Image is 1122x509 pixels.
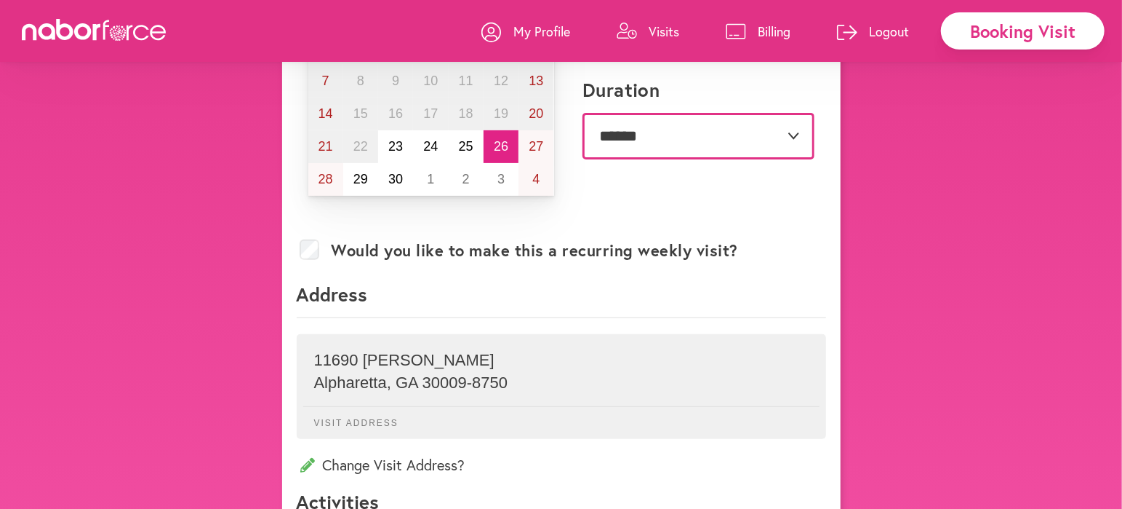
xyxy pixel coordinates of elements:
[308,163,343,196] button: September 28, 2025
[378,65,413,98] button: September 9, 2025
[388,139,403,154] abbr: September 23, 2025
[837,9,909,53] a: Logout
[518,130,553,163] button: September 27, 2025
[343,130,378,163] button: September 22, 2025
[532,172,540,186] abbr: October 4, 2025
[343,65,378,98] button: September 8, 2025
[318,139,333,154] abbr: September 21, 2025
[449,98,484,130] button: September 18, 2025
[494,74,508,88] abbr: September 12, 2025
[617,9,679,53] a: Visits
[308,130,343,163] button: September 21, 2025
[413,65,448,98] button: September 10, 2025
[322,74,329,88] abbr: September 7, 2025
[518,163,553,196] button: October 4, 2025
[378,163,413,196] button: September 30, 2025
[388,106,403,121] abbr: September 16, 2025
[529,106,543,121] abbr: September 20, 2025
[726,9,790,53] a: Billing
[529,139,543,154] abbr: September 27, 2025
[392,74,399,88] abbr: September 9, 2025
[318,106,333,121] abbr: September 14, 2025
[869,23,909,40] p: Logout
[582,79,660,101] label: Duration
[449,163,484,196] button: October 2, 2025
[518,98,553,130] button: September 20, 2025
[484,163,518,196] button: October 3, 2025
[484,98,518,130] button: September 19, 2025
[529,74,543,88] abbr: September 13, 2025
[343,163,378,196] button: September 29, 2025
[413,98,448,130] button: September 17, 2025
[423,139,438,154] abbr: September 24, 2025
[308,98,343,130] button: September 14, 2025
[378,130,413,163] button: September 23, 2025
[314,374,809,392] p: Alpharetta , GA 30009-8750
[494,139,508,154] abbr: September 26, 2025
[357,74,364,88] abbr: September 8, 2025
[318,172,333,186] abbr: September 28, 2025
[758,23,790,40] p: Billing
[314,351,809,370] p: 11690 [PERSON_NAME]
[649,23,679,40] p: Visits
[388,172,403,186] abbr: September 30, 2025
[481,9,570,53] a: My Profile
[353,106,368,121] abbr: September 15, 2025
[378,98,413,130] button: September 16, 2025
[423,74,438,88] abbr: September 10, 2025
[343,98,378,130] button: September 15, 2025
[459,74,473,88] abbr: September 11, 2025
[297,282,826,318] p: Address
[449,130,484,163] button: September 25, 2025
[353,172,368,186] abbr: September 29, 2025
[413,130,448,163] button: September 24, 2025
[484,130,518,163] button: September 26, 2025
[353,139,368,154] abbr: September 22, 2025
[427,172,434,186] abbr: October 1, 2025
[484,65,518,98] button: September 12, 2025
[494,106,508,121] abbr: September 19, 2025
[297,455,826,475] p: Change Visit Address?
[331,241,738,260] label: Would you like to make this a recurring weekly visit?
[497,172,505,186] abbr: October 3, 2025
[423,106,438,121] abbr: September 17, 2025
[459,106,473,121] abbr: September 18, 2025
[303,406,820,428] p: Visit Address
[513,23,570,40] p: My Profile
[449,65,484,98] button: September 11, 2025
[413,163,448,196] button: October 1, 2025
[462,172,470,186] abbr: October 2, 2025
[459,139,473,154] abbr: September 25, 2025
[308,65,343,98] button: September 7, 2025
[941,12,1105,50] div: Booking Visit
[518,65,553,98] button: September 13, 2025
